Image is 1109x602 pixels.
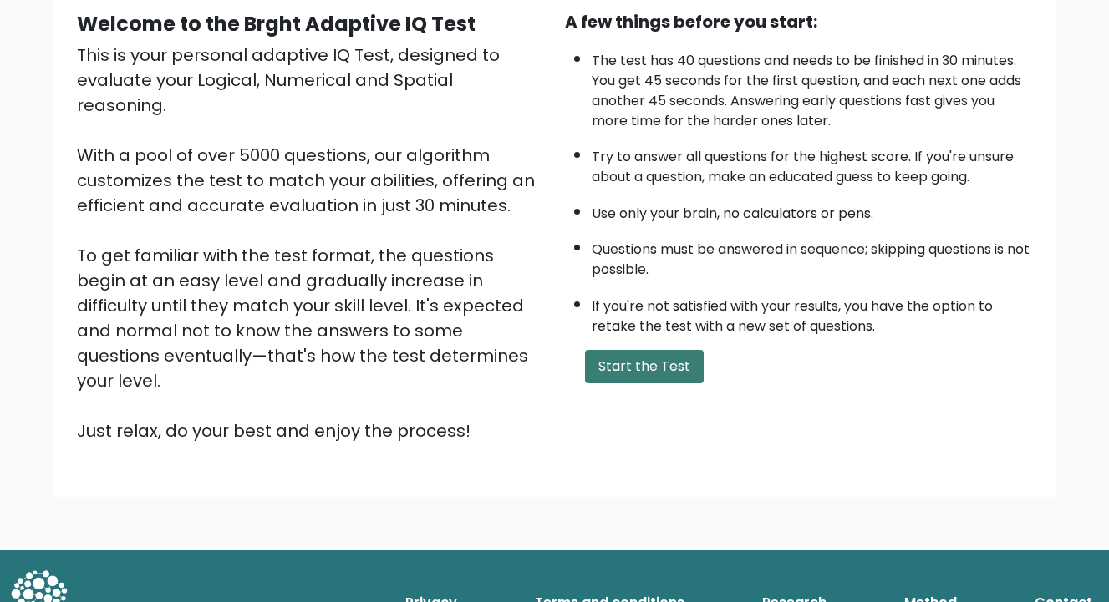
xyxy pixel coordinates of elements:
[77,43,545,443] div: This is your personal adaptive IQ Test, designed to evaluate your Logical, Numerical and Spatial ...
[592,139,1033,187] li: Try to answer all questions for the highest score. If you're unsure about a question, make an edu...
[585,350,704,383] button: Start the Test
[592,231,1033,280] li: Questions must be answered in sequence; skipping questions is not possible.
[565,9,1033,34] div: A few things before you start:
[77,10,476,38] b: Welcome to the Brght Adaptive IQ Test
[592,195,1033,224] li: Use only your brain, no calculators or pens.
[592,43,1033,131] li: The test has 40 questions and needs to be finished in 30 minutes. You get 45 seconds for the firs...
[592,288,1033,336] li: If you're not satisfied with your results, you have the option to retake the test with a new set ...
